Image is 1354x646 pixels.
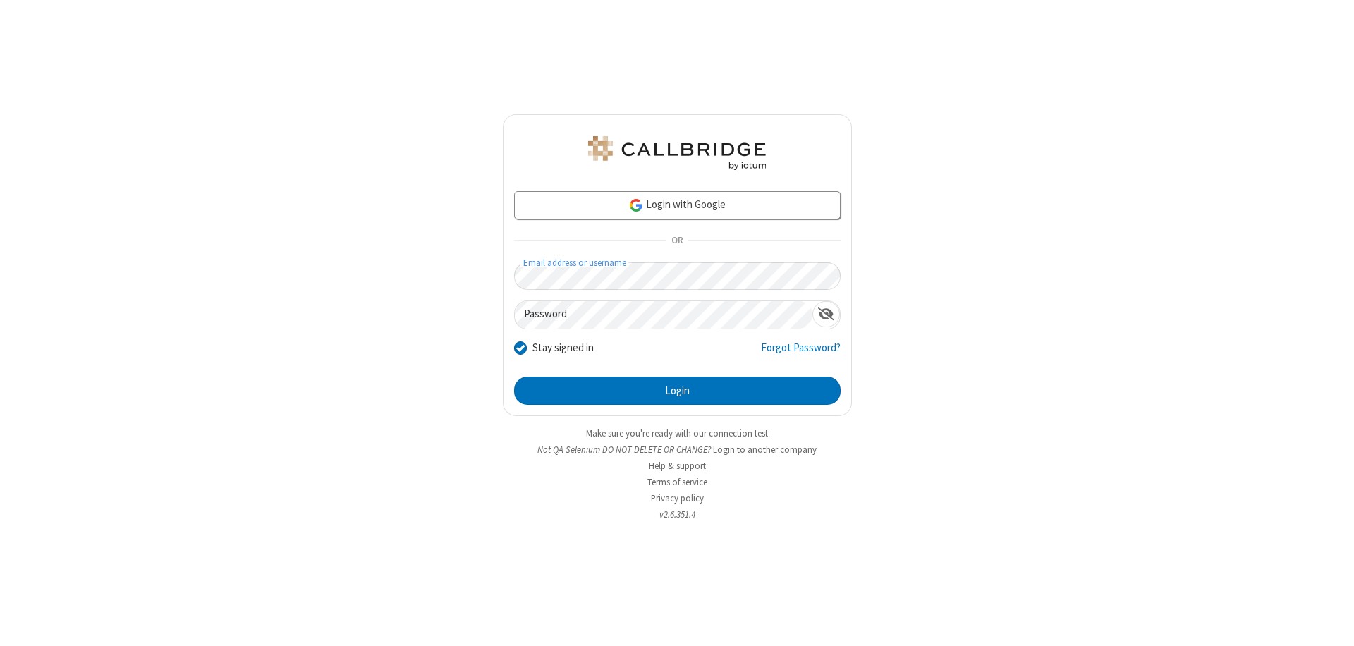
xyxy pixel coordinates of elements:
input: Email address or username [514,262,841,290]
a: Privacy policy [651,492,704,504]
span: OR [666,231,688,251]
div: Show password [812,301,840,327]
img: QA Selenium DO NOT DELETE OR CHANGE [585,136,769,170]
input: Password [515,301,812,329]
a: Forgot Password? [761,340,841,367]
li: v2.6.351.4 [503,508,852,521]
button: Login to another company [713,443,817,456]
li: Not QA Selenium DO NOT DELETE OR CHANGE? [503,443,852,456]
label: Stay signed in [532,340,594,356]
img: google-icon.png [628,197,644,213]
a: Make sure you're ready with our connection test [586,427,768,439]
a: Login with Google [514,191,841,219]
button: Login [514,377,841,405]
a: Help & support [649,460,706,472]
a: Terms of service [647,476,707,488]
